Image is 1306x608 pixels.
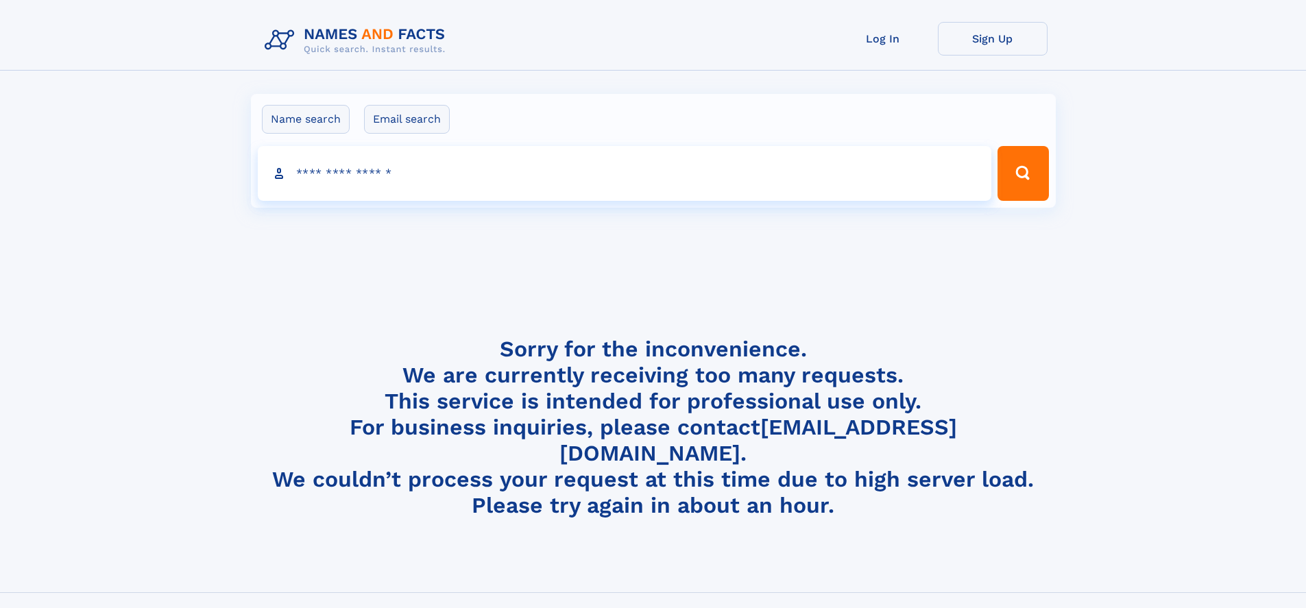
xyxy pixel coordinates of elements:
[259,336,1048,519] h4: Sorry for the inconvenience. We are currently receiving too many requests. This service is intend...
[828,22,938,56] a: Log In
[259,22,457,59] img: Logo Names and Facts
[559,414,957,466] a: [EMAIL_ADDRESS][DOMAIN_NAME]
[997,146,1048,201] button: Search Button
[262,105,350,134] label: Name search
[938,22,1048,56] a: Sign Up
[258,146,992,201] input: search input
[364,105,450,134] label: Email search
